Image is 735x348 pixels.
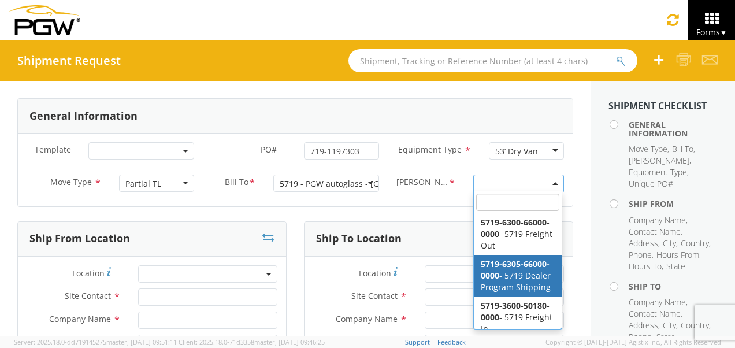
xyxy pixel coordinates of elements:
li: , [629,261,663,272]
h4: Shipment Request [17,54,121,67]
span: Contact Name [629,308,681,319]
span: Site Contact [351,290,398,301]
li: , [681,320,711,331]
li: , [629,308,682,320]
span: State [666,261,685,272]
li: , [629,238,660,249]
span: City [663,238,676,249]
span: Country [681,238,709,249]
li: , [629,143,669,155]
span: Location [359,268,391,279]
span: Location [72,268,105,279]
span: Unique PO# [629,178,673,189]
span: Equipment Type [629,166,687,177]
div: Partial TL [125,178,161,190]
input: Shipment, Tracking or Reference Number (at least 4 chars) [348,49,637,72]
span: Phone [629,249,652,260]
span: 5719-6300-66000-0000 [481,217,550,239]
li: , [629,166,689,178]
span: ▼ [720,28,727,38]
li: , [656,249,701,261]
span: Bill To [225,176,248,190]
h4: Ship To [629,282,718,291]
li: , [629,320,660,331]
h4: General Information [629,120,718,138]
span: master, [DATE] 09:51:11 [106,338,177,346]
span: [PERSON_NAME] [629,155,689,166]
a: Support [405,338,430,346]
li: , [681,238,711,249]
span: - 5719 Dealer Program Shipping [481,258,551,293]
span: Phone [629,331,652,342]
span: master, [DATE] 09:46:25 [254,338,325,346]
span: Contact Name [629,226,681,237]
li: , [629,331,654,343]
span: Hours To [629,261,662,272]
span: Bill To [672,143,693,154]
div: 5719 - PGW autoglass - [GEOGRAPHIC_DATA] [280,178,451,190]
span: Copyright © [DATE]-[DATE] Agistix Inc., All Rights Reserved [545,338,721,347]
a: Feedback [437,338,466,346]
span: Country [681,320,709,331]
h3: General Information [29,110,138,122]
span: Client: 2025.18.0-71d3358 [179,338,325,346]
span: 5719-3600-50180-0000 [481,300,550,323]
span: Server: 2025.18.0-dd719145275 [14,338,177,346]
span: Company Name [49,313,111,324]
span: Template [35,144,71,155]
h3: Ship From Location [29,233,130,245]
span: Address [629,320,658,331]
span: Hours From [656,249,699,260]
span: Equipment Type [398,144,462,155]
span: City [663,320,676,331]
span: Move Type [50,176,92,187]
span: - 5719 Freight Out [481,217,552,251]
span: 5719-6305-66000-0000 [481,258,550,281]
span: Site Contact [65,290,111,301]
li: , [629,226,682,238]
span: Forms [696,27,727,38]
li: , [629,297,688,308]
div: 53’ Dry Van [495,146,538,157]
span: Company Name [629,214,686,225]
h4: Ship From [629,199,718,208]
li: , [663,320,678,331]
li: , [663,238,678,249]
span: Move Type [629,143,667,154]
span: PO# [261,144,277,155]
span: Bill Code [396,176,448,190]
span: State [656,331,675,342]
span: Company Name [336,313,398,324]
li: , [672,143,695,155]
li: , [629,214,688,226]
span: Company Name [629,297,686,308]
li: , [629,249,654,261]
span: Address [629,238,658,249]
strong: Shipment Checklist [608,99,707,112]
h3: Ship To Location [316,233,402,245]
span: - 5719 Freight In [481,300,552,334]
li: , [629,155,691,166]
img: pgw-form-logo-1aaa8060b1cc70fad034.png [9,5,80,35]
